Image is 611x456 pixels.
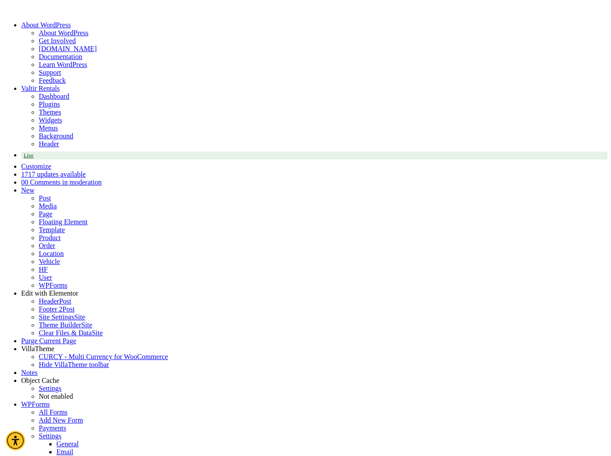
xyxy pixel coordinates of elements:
a: Clear Files & DataSite [39,329,103,337]
ul: Valtir Rentals [21,108,607,148]
a: [DOMAIN_NAME] [39,45,97,52]
span: About WordPress [21,21,71,29]
span: Site [74,313,85,321]
a: User [39,274,52,281]
ul: About WordPress [21,45,607,85]
span: Site Settings [39,313,74,321]
div: Status: Not enabled [39,393,607,400]
a: WPForms [39,282,67,289]
span: 0 Comments in moderation [25,178,102,186]
a: Learn WordPress [39,61,87,68]
span: Site [81,321,92,329]
a: Add New Form [39,416,83,424]
span: Header [39,297,59,305]
a: Dashboard [39,93,69,100]
a: Feedback [39,77,66,84]
a: Footer 2Post [39,305,74,313]
a: HF [39,266,48,273]
a: Customize [21,163,51,170]
a: Template [39,226,65,234]
a: Media [39,202,57,210]
a: Menus [39,124,58,132]
a: Vehicle [39,258,60,265]
ul: New [21,194,607,289]
ul: About WordPress [21,29,607,45]
a: All Forms [39,408,67,416]
a: Payments [39,424,66,432]
a: Valtir Rentals [21,85,60,92]
a: Post [39,194,51,202]
a: Plugins [39,100,60,108]
span: Post [63,305,75,313]
a: Purge Current Page [21,337,76,345]
a: Order [39,242,55,249]
a: Settings [39,432,62,440]
span: Post [59,297,71,305]
a: CURCY - Multi Currency for WooCommerce [39,353,168,360]
a: Background [39,132,73,140]
a: Site SettingsSite [39,313,85,321]
a: General [56,440,79,448]
span: New [21,186,34,194]
ul: Valtir Rentals [21,93,607,108]
a: Product [39,234,61,241]
div: Accessibility Menu [6,431,25,450]
a: Settings [39,385,62,392]
a: Header [39,140,59,148]
a: Documentation [39,53,82,60]
a: Location [39,250,64,257]
a: HeaderPost [39,297,71,305]
a: Live [21,152,607,159]
a: Notes [21,369,37,376]
a: Widgets [39,116,62,124]
div: Object Cache [21,377,607,385]
div: VillaTheme [21,345,607,353]
a: WPForms [21,400,50,408]
span: Clear Files & Data [39,329,92,337]
a: Support [39,69,61,76]
a: Page [39,210,52,218]
span: 17 updates available [28,171,86,178]
span: Footer 2 [39,305,63,313]
a: Email [56,448,73,456]
a: Floating Element [39,218,88,226]
a: Themes [39,108,61,116]
span: Hide VillaTheme toolbar [39,361,109,368]
a: Get Involved [39,37,76,44]
span: 17 [21,171,28,178]
span: Theme Builder [39,321,81,329]
span: 0 [21,178,25,186]
a: Theme BuilderSite [39,321,92,329]
span: Site [92,329,103,337]
span: Edit with Elementor [21,289,78,297]
a: About WordPress [39,29,89,37]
